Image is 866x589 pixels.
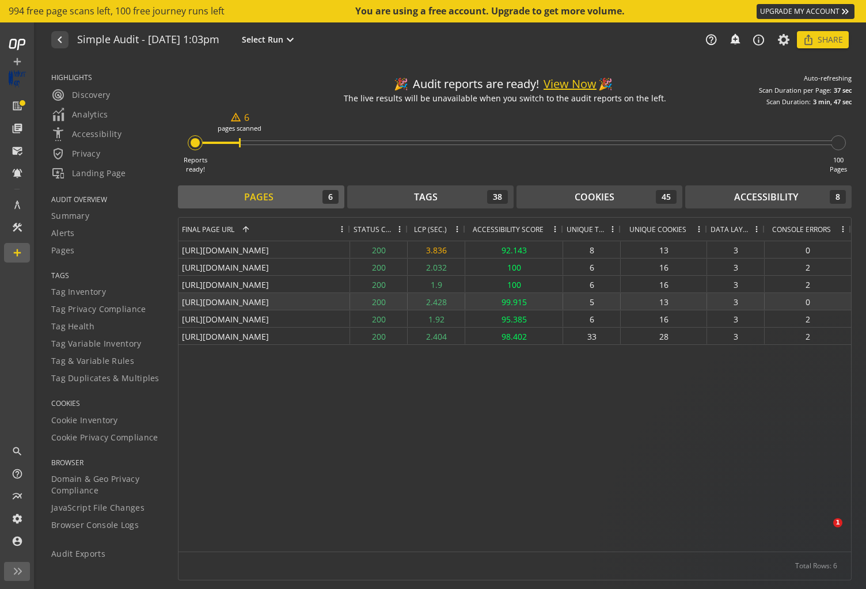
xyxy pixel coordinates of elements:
[414,191,438,204] div: Tags
[242,34,283,45] span: Select Run
[51,502,145,514] span: JavaScript File Changes
[350,310,408,327] div: 200
[473,225,544,234] span: Accessibility Score
[51,286,106,298] span: Tag Inventory
[12,168,23,179] mat-icon: notifications_active
[810,518,837,546] iframe: Intercom live chat
[12,199,23,211] mat-icon: architecture
[765,310,851,327] div: 2
[51,473,164,496] span: Domain & Geo Privacy Compliance
[51,271,164,280] span: TAGS
[707,310,765,327] div: 3
[178,293,350,310] div: [URL][DOMAIN_NAME]
[408,310,465,327] div: 1.92
[818,29,843,50] span: Share
[707,241,765,258] div: 3
[707,276,765,292] div: 3
[51,415,118,426] span: Cookie Inventory
[51,432,158,443] span: Cookie Privacy Compliance
[51,166,126,180] span: Landing Page
[178,328,350,344] div: [URL][DOMAIN_NAME]
[350,293,408,310] div: 200
[12,535,23,547] mat-icon: account_circle
[51,210,89,222] span: Summary
[465,241,563,258] div: 92.143
[830,155,847,173] div: 100 Pages
[465,259,563,275] div: 100
[563,293,621,310] div: 5
[51,458,164,468] span: BROWSER
[9,70,26,88] img: Customer Logo
[408,328,465,344] div: 2.404
[803,34,814,45] mat-icon: ios_share
[729,33,740,44] mat-icon: add_alert
[12,446,23,457] mat-icon: search
[757,4,854,19] a: UPGRADE MY ACCOUNT
[51,88,65,102] mat-icon: radar
[772,225,831,234] span: Console Errors
[804,74,852,83] div: Auto-refreshing
[218,124,261,133] div: pages scanned
[12,491,23,502] mat-icon: multiline_chart
[12,247,23,259] mat-icon: add
[685,185,852,208] button: Accessibility8
[51,147,65,161] mat-icon: verified_user
[344,93,666,104] div: The live results will be unavailable when you switch to the audit reports on the left.
[322,190,339,204] div: 6
[53,33,65,47] mat-icon: navigate_before
[707,293,765,310] div: 3
[178,241,350,258] div: [URL][DOMAIN_NAME]
[51,548,105,560] span: Audit Exports
[765,276,851,292] div: 2
[813,97,852,107] div: 3 min, 47 sec
[51,338,142,349] span: Tag Variable Inventory
[12,222,23,233] mat-icon: construction
[51,519,139,531] span: Browser Console Logs
[12,123,23,134] mat-icon: library_books
[12,56,23,67] mat-icon: add
[51,147,100,161] span: Privacy
[487,190,508,204] div: 38
[465,328,563,344] div: 98.402
[759,86,831,95] div: Scan Duration per Page:
[766,97,811,107] div: Scan Duration:
[621,241,707,258] div: 13
[734,191,798,204] div: Accessibility
[51,127,121,141] span: Accessibility
[563,241,621,258] div: 8
[563,276,621,292] div: 6
[184,155,207,173] div: Reports ready!
[240,32,299,47] button: Select Run
[394,76,616,93] div: Audit reports are ready!
[575,191,614,204] div: Cookies
[51,166,65,180] mat-icon: important_devices
[51,88,111,102] span: Discovery
[830,190,846,204] div: 8
[244,191,274,204] div: Pages
[408,293,465,310] div: 2.428
[705,33,717,46] mat-icon: help_outline
[465,276,563,292] div: 100
[51,321,94,332] span: Tag Health
[355,5,626,18] div: You are using a free account. Upgrade to get more volume.
[621,259,707,275] div: 16
[795,552,837,580] div: Total Rows: 6
[350,259,408,275] div: 200
[178,310,350,327] div: [URL][DOMAIN_NAME]
[765,259,851,275] div: 2
[350,276,408,292] div: 200
[178,259,350,275] div: [URL][DOMAIN_NAME]
[465,293,563,310] div: 99.915
[51,127,65,141] mat-icon: settings_accessibility
[629,225,686,234] span: Unique Cookies
[567,225,605,234] span: Unique Tags
[283,33,297,47] mat-icon: expand_more
[51,195,164,204] span: AUDIT OVERVIEW
[621,276,707,292] div: 16
[516,185,683,208] button: Cookies45
[51,303,146,315] span: Tag Privacy Compliance
[182,225,234,234] span: Final Page URL
[707,259,765,275] div: 3
[765,328,851,344] div: 2
[765,241,851,258] div: 0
